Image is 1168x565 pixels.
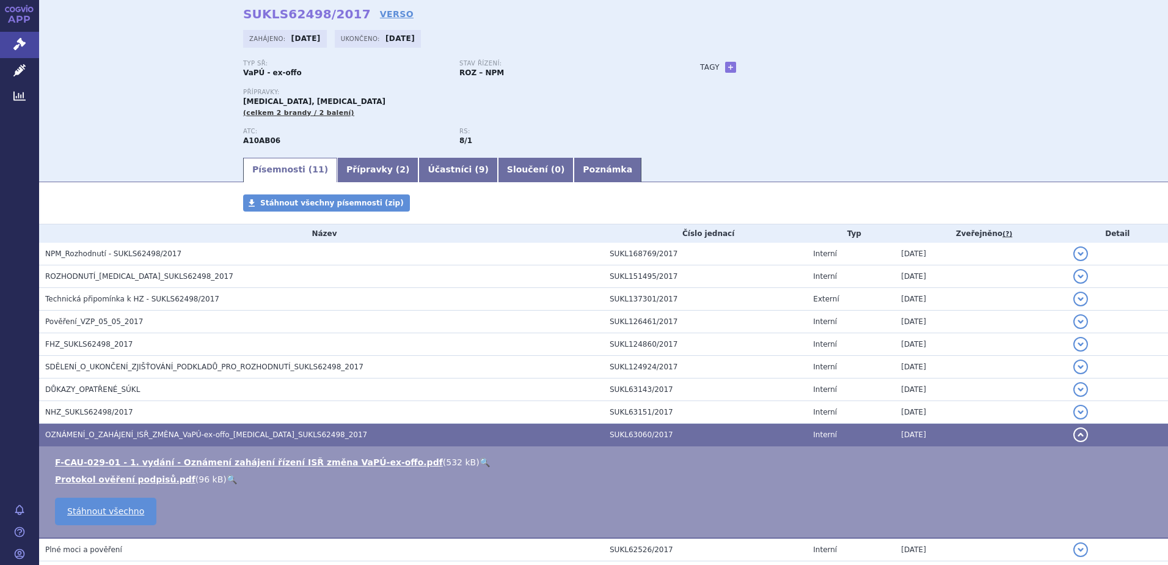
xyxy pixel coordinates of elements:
button: detail [1073,360,1088,374]
span: Ukončeno: [341,34,382,43]
strong: INSULIN GLULISIN [243,136,280,145]
button: detail [1073,269,1088,284]
a: Přípravky (2) [337,158,418,182]
button: detail [1073,337,1088,352]
span: NHZ_SUKLS62498/2017 [45,408,133,416]
p: RS: [459,128,663,135]
td: [DATE] [895,424,1067,446]
a: Protokol ověření podpisů.pdf [55,475,195,484]
abbr: (?) [1002,230,1012,238]
td: SUKL124924/2017 [604,356,807,379]
span: Technická připomínka k HZ - SUKLS62498/2017 [45,295,219,303]
span: NPM_Rozhodnutí - SUKLS62498/2017 [45,249,181,258]
button: detail [1073,405,1088,419]
span: Interní [813,545,837,554]
strong: [DATE] [291,34,321,43]
td: [DATE] [895,311,1067,333]
a: Písemnosti (11) [243,158,337,182]
p: Přípravky: [243,89,676,96]
span: Interní [813,272,837,281]
button: detail [1073,246,1088,261]
td: [DATE] [895,333,1067,356]
th: Zveřejněno [895,224,1067,243]
th: Detail [1067,224,1168,243]
td: SUKL63143/2017 [604,379,807,401]
button: detail [1073,314,1088,329]
button: detail [1073,382,1088,397]
span: Plné moci a pověření [45,545,122,554]
a: Poznámka [574,158,641,182]
span: Externí [813,295,839,303]
span: ROZHODNUTÍ_APIDRA_SUKLS62498_2017 [45,272,233,281]
a: + [725,62,736,73]
span: Interní [813,408,837,416]
p: ATC: [243,128,447,135]
span: Stáhnout všechny písemnosti (zip) [260,199,404,207]
a: Účastníci (9) [418,158,497,182]
strong: SUKLS62498/2017 [243,7,371,21]
a: Stáhnout všechno [55,498,156,525]
span: Pověření_VZP_05_05_2017 [45,317,143,326]
strong: léčiva k terapii diabetu, insulin lidský - lahvičky, parent. [459,136,472,145]
span: 532 kB [446,457,476,467]
span: SDĚLENÍ_O_UKONČENÍ_ZJIŠŤOVÁNÍ_PODKLADŮ_PRO_ROZHODNUTÍ_SUKLS62498_2017 [45,363,363,371]
button: detail [1073,542,1088,557]
th: Číslo jednací [604,224,807,243]
td: SUKL124860/2017 [604,333,807,356]
td: SUKL126461/2017 [604,311,807,333]
a: VERSO [380,8,414,20]
span: (celkem 2 brandy / 2 balení) [243,109,354,117]
span: 9 [479,164,485,174]
span: FHZ_SUKLS62498_2017 [45,340,133,349]
a: 🔍 [227,475,237,484]
td: SUKL168769/2017 [604,243,807,265]
h3: Tagy [700,60,720,75]
p: Stav řízení: [459,60,663,67]
strong: [DATE] [385,34,415,43]
strong: ROZ – NPM [459,68,504,77]
span: 0 [555,164,561,174]
td: SUKL137301/2017 [604,288,807,311]
span: Zahájeno: [249,34,288,43]
li: ( ) [55,473,1156,486]
td: SUKL62526/2017 [604,538,807,561]
span: Interní [813,385,837,394]
td: SUKL151495/2017 [604,265,807,288]
span: 2 [400,164,406,174]
td: SUKL63151/2017 [604,401,807,424]
span: Interní [813,249,837,258]
span: Interní [813,317,837,326]
span: Interní [813,430,837,439]
a: Sloučení (0) [498,158,574,182]
span: DŮKAZY_OPATŘENÉ_SÚKL [45,385,140,394]
li: ( ) [55,456,1156,468]
span: [MEDICAL_DATA], [MEDICAL_DATA] [243,97,385,106]
td: [DATE] [895,379,1067,401]
a: F-CAU-029-01 - 1. vydání - Oznámení zahájení řízení ISŘ změna VaPÚ-ex-offo.pdf [55,457,443,467]
a: Stáhnout všechny písemnosti (zip) [243,194,410,212]
td: SUKL63060/2017 [604,424,807,446]
span: 11 [312,164,324,174]
td: [DATE] [895,356,1067,379]
span: Interní [813,340,837,349]
strong: VaPÚ - ex-offo [243,68,302,77]
button: detail [1073,292,1088,306]
p: Typ SŘ: [243,60,447,67]
span: OZNÁMENÍ_O_ZAHÁJENÍ_ISŘ_ZMĚNA_VaPÚ-ex-offo_APIDRA_SUKLS62498_2017 [45,430,367,439]
button: detail [1073,427,1088,442]
span: Interní [813,363,837,371]
td: [DATE] [895,401,1067,424]
span: 96 kB [199,475,223,484]
th: Typ [807,224,895,243]
a: 🔍 [480,457,490,467]
td: [DATE] [895,288,1067,311]
td: [DATE] [895,538,1067,561]
th: Název [39,224,604,243]
td: [DATE] [895,243,1067,265]
td: [DATE] [895,265,1067,288]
